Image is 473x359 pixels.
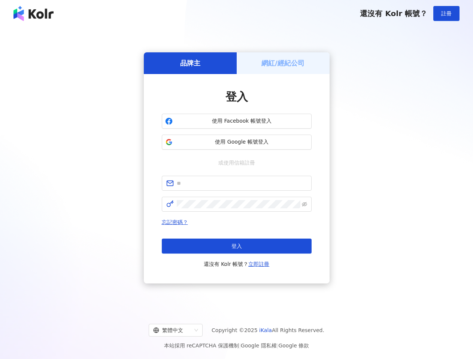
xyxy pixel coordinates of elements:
span: | [239,343,241,349]
button: 登入 [162,239,312,254]
span: 使用 Google 帳號登入 [176,138,308,146]
span: 使用 Facebook 帳號登入 [176,117,308,125]
div: 繁體中文 [153,324,191,336]
span: 本站採用 reCAPTCHA 保護機制 [164,341,309,350]
h5: 網紅/經紀公司 [261,58,304,68]
span: 還沒有 Kolr 帳號？ [204,260,270,269]
h5: 品牌主 [180,58,200,68]
span: Copyright © 2025 All Rights Reserved. [212,326,324,335]
button: 註冊 [433,6,460,21]
span: 登入 [225,90,248,103]
button: 使用 Facebook 帳號登入 [162,114,312,129]
a: Google 條款 [278,343,309,349]
button: 使用 Google 帳號登入 [162,135,312,150]
span: | [277,343,279,349]
span: 註冊 [441,10,452,16]
a: 忘記密碼？ [162,219,188,225]
span: 登入 [231,243,242,249]
span: 或使用信箱註冊 [213,159,260,167]
a: 立即註冊 [248,261,269,267]
a: iKala [259,327,272,333]
a: Google 隱私權 [241,343,277,349]
span: eye-invisible [302,202,307,207]
span: 還沒有 Kolr 帳號？ [360,9,427,18]
img: logo [13,6,54,21]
